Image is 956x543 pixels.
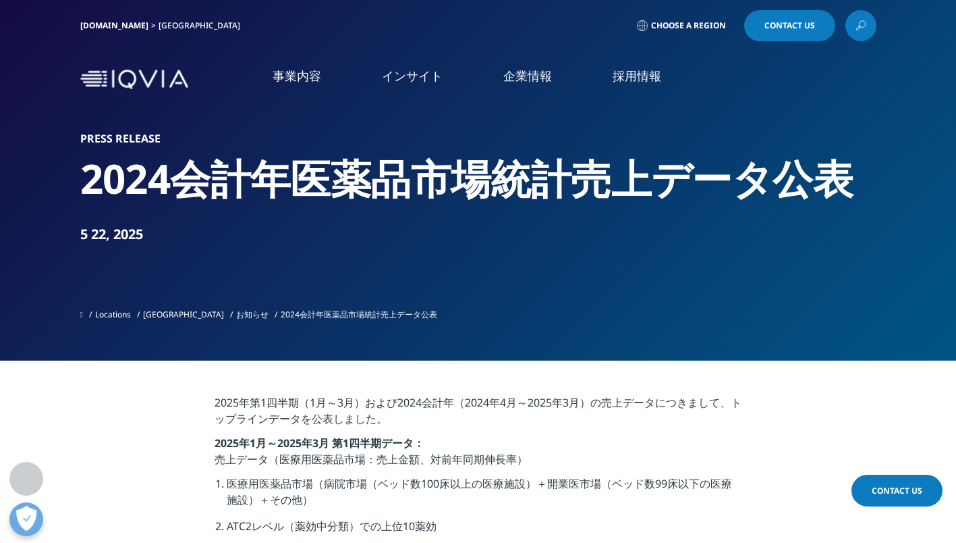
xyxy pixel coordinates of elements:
div: 5 22, 2025 [80,225,876,244]
span: 2024会計年医薬品市場統計売上データ公表 [281,309,437,320]
a: Contact Us [851,475,943,507]
h2: 2024会計年医薬品市場統計売上データ公表 [80,153,876,204]
span: Contact Us [764,22,815,30]
a: 事業内容 [273,68,321,84]
button: 優先設定センターを開く [9,502,43,536]
h1: Press Release [80,132,876,145]
a: 採用情報 [613,68,661,84]
span: Contact Us [872,485,922,496]
a: 企業情報 [503,68,552,84]
a: [GEOGRAPHIC_DATA] [143,309,224,320]
a: Contact Us [744,10,835,41]
a: Locations [95,309,131,320]
a: インサイト [382,68,443,84]
strong: 2025年1月～2025年3月 第1四半期データ： [215,436,424,450]
span: Choose a Region [651,20,726,31]
nav: Primary [194,47,876,111]
a: お知らせ [236,309,269,320]
div: [GEOGRAPHIC_DATA] [159,20,246,31]
p: 2025年第1四半期（1月～3月）および2024会計年（2024年4月～2025年3月）の売上データにつきまして、トップラインデータを公表しました。 [215,394,741,435]
li: 医療用医薬品市場（病院市場（ベッド数100床以上の医療施設）＋開業医市場（ベッド数99床以下の医療施設）＋その他） [227,475,741,518]
p: 売上データ（医療用医薬品市場：売上金額、対前年同期伸長率） [215,451,741,475]
a: [DOMAIN_NAME] [80,20,148,31]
